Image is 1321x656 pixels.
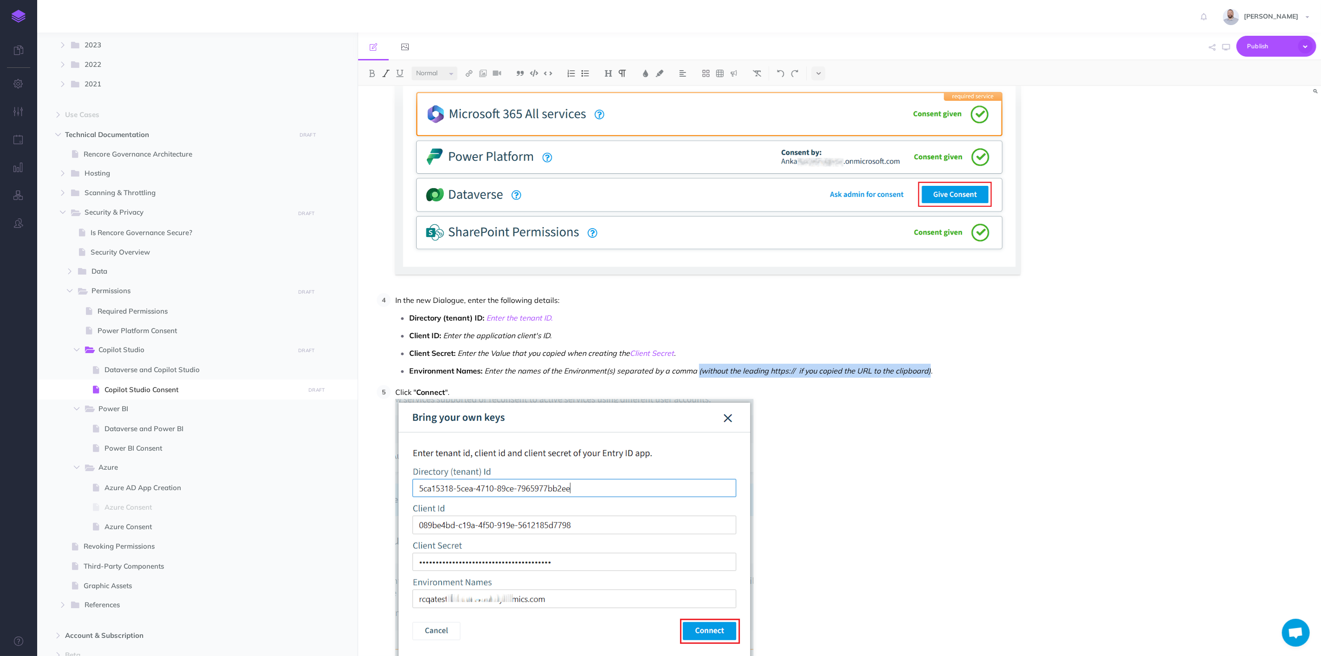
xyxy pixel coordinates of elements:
[98,403,288,415] span: Power BI
[409,348,456,358] strong: Client Secret:
[618,70,627,77] img: Paragraph button
[604,70,613,77] img: Headings dropdown button
[298,289,314,295] small: DRAFT
[85,59,288,71] span: 2022
[105,443,302,454] span: Power BI Consent
[443,331,552,340] em: Enter the application client's ID.
[85,168,288,180] span: Hosting
[1239,12,1303,20] span: [PERSON_NAME]
[409,313,484,322] strong: Directory (tenant) ID:
[544,70,552,77] img: Inline code button
[84,561,302,572] span: Third-Party Components
[85,39,288,52] span: 2023
[85,207,288,219] span: Security & Privacy
[65,109,290,120] span: Use Cases
[98,462,288,474] span: Azure
[295,345,318,356] button: DRAFT
[679,70,687,77] img: Alignment dropdown menu button
[409,331,441,340] strong: Client ID:
[1223,9,1239,25] img: dqmYJ6zMSCra9RPGpxPUfVOofRKbTqLnhKYT2M4s.jpg
[92,285,288,297] span: Permissions
[91,247,302,258] span: Security Overview
[730,70,738,77] img: Callout dropdown menu button
[1282,619,1310,647] div: Open chat
[1236,36,1316,57] button: Publish
[298,210,314,216] small: DRAFT
[98,344,288,356] span: Copilot Studio
[105,482,302,493] span: Azure AD App Creation
[296,130,319,140] button: DRAFT
[300,132,316,138] small: DRAFT
[777,70,785,77] img: Undo
[382,70,390,77] img: Italic button
[84,580,302,591] span: Graphic Assets
[630,348,674,358] a: Client Secret
[85,79,288,91] span: 2021
[395,293,1020,307] p: In the new Dialogue, enter the following details:
[98,306,302,317] span: Required Permissions
[791,70,799,77] img: Redo
[85,187,288,199] span: Scanning & Throttling
[298,348,314,354] small: DRAFT
[105,384,302,395] span: Copilot Studio Consent
[641,70,650,77] img: Text color button
[516,70,524,77] img: Blockquote button
[753,70,761,77] img: Clear styles button
[486,313,553,322] a: Enter the tenant ID.
[396,70,404,77] img: Underline button
[65,630,290,641] span: Account & Subscription
[458,348,676,358] em: Enter the Value that you copied when creating the .
[530,70,538,77] img: Code block button
[465,70,473,77] img: Link button
[98,325,302,336] span: Power Platform Consent
[567,70,575,77] img: Ordered list button
[92,266,288,278] span: Data
[105,423,302,434] span: Dataverse and Power BI
[308,387,325,393] small: DRAFT
[484,366,933,375] em: Enter the names of the Environment(s) separated by a comma (without the leading https:// if you c...
[105,502,302,513] span: Azure Consent
[655,70,664,77] img: Text background color button
[368,70,376,77] img: Bold button
[105,364,302,375] span: Dataverse and Copilot Studio
[84,541,302,552] span: Revoking Permissions
[479,70,487,77] img: Add image button
[65,129,290,140] span: Technical Documentation
[12,10,26,23] img: logo-mark.svg
[91,227,302,238] span: Is Rencore Governance Secure?
[85,599,288,611] span: References
[84,149,302,160] span: Rencore Governance Architecture
[409,366,483,375] strong: Environment Names:
[105,521,302,532] span: Azure Consent
[295,287,318,297] button: DRAFT
[1247,39,1294,53] span: Publish
[716,70,724,77] img: Create table button
[305,385,328,395] button: DRAFT
[295,208,318,219] button: DRAFT
[493,70,501,77] img: Add video button
[416,387,445,397] strong: Connect
[581,70,589,77] img: Unordered list button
